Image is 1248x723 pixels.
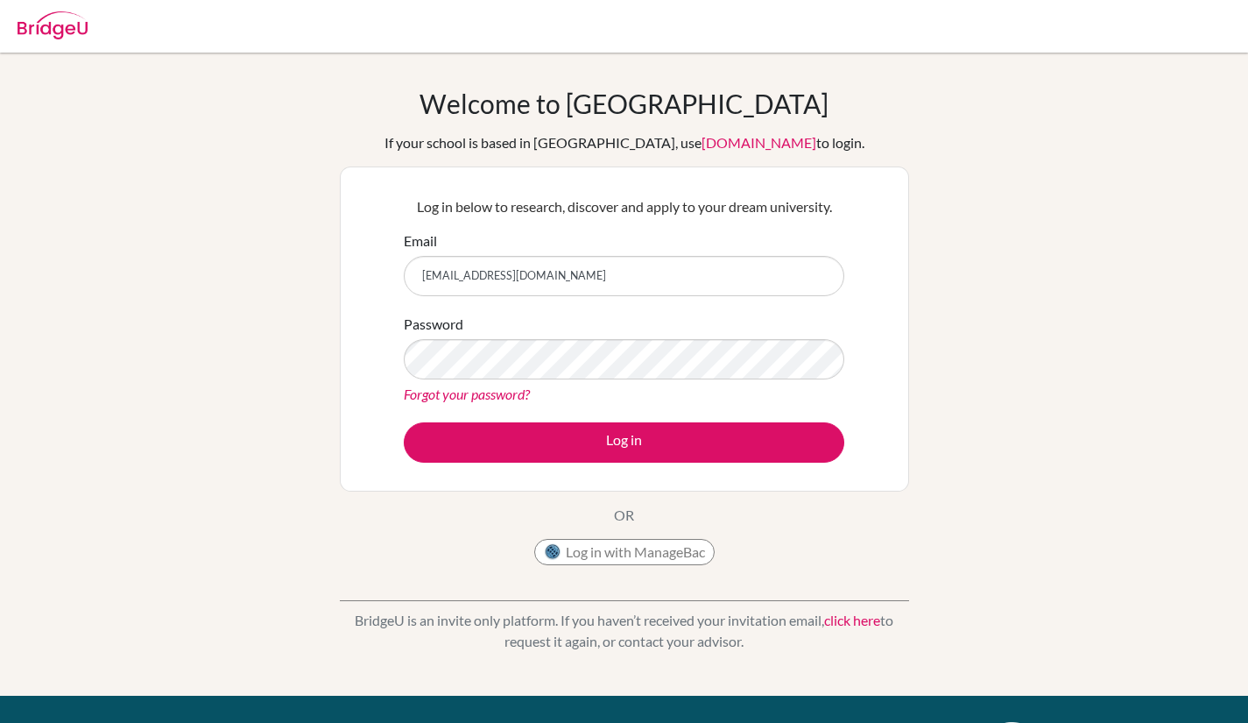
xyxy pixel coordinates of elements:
[404,422,844,463] button: Log in
[384,132,864,153] div: If your school is based in [GEOGRAPHIC_DATA], use to login.
[340,610,909,652] p: BridgeU is an invite only platform. If you haven’t received your invitation email, to request it ...
[702,134,816,151] a: [DOMAIN_NAME]
[614,505,634,526] p: OR
[404,196,844,217] p: Log in below to research, discover and apply to your dream university.
[404,314,463,335] label: Password
[824,612,880,628] a: click here
[18,11,88,39] img: Bridge-U
[534,539,715,565] button: Log in with ManageBac
[404,230,437,252] label: Email
[420,88,828,119] h1: Welcome to [GEOGRAPHIC_DATA]
[404,386,530,402] a: Forgot your password?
